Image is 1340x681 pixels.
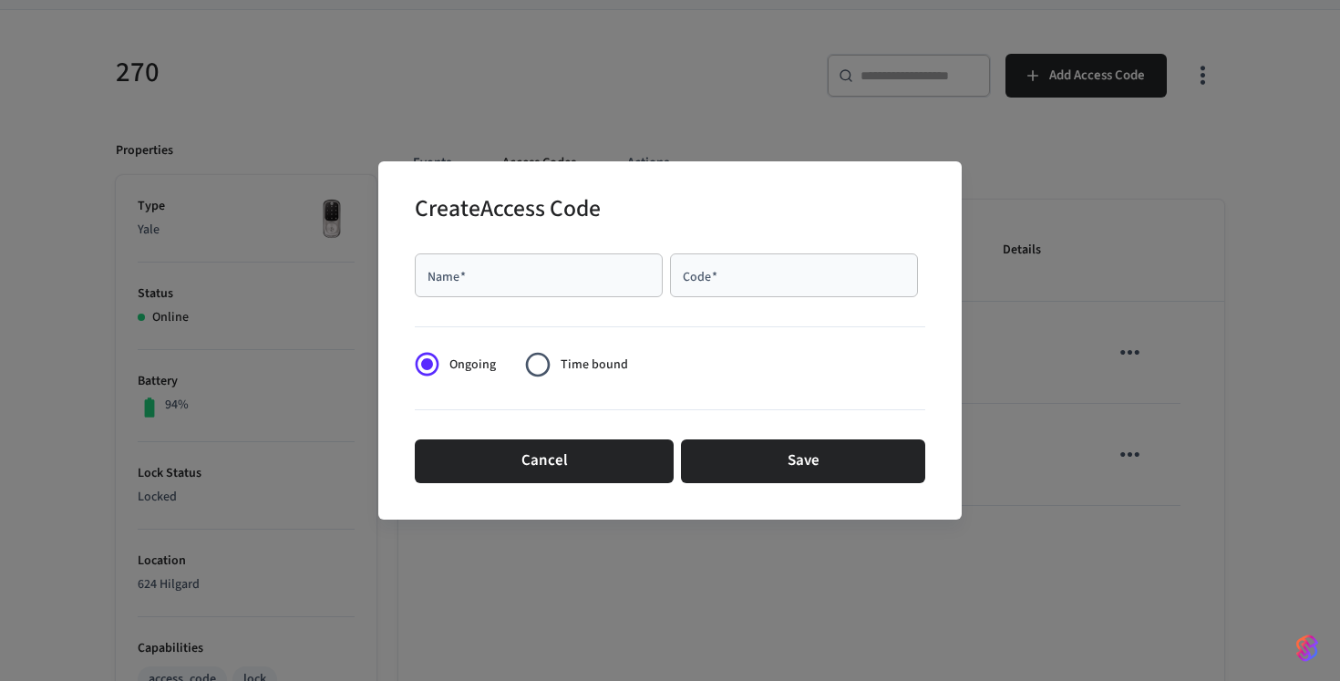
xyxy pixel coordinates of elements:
span: Ongoing [449,356,496,375]
h2: Create Access Code [415,183,601,239]
button: Cancel [415,439,674,483]
button: Save [681,439,925,483]
img: SeamLogoGradient.69752ec5.svg [1296,634,1318,663]
span: Time bound [561,356,628,375]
